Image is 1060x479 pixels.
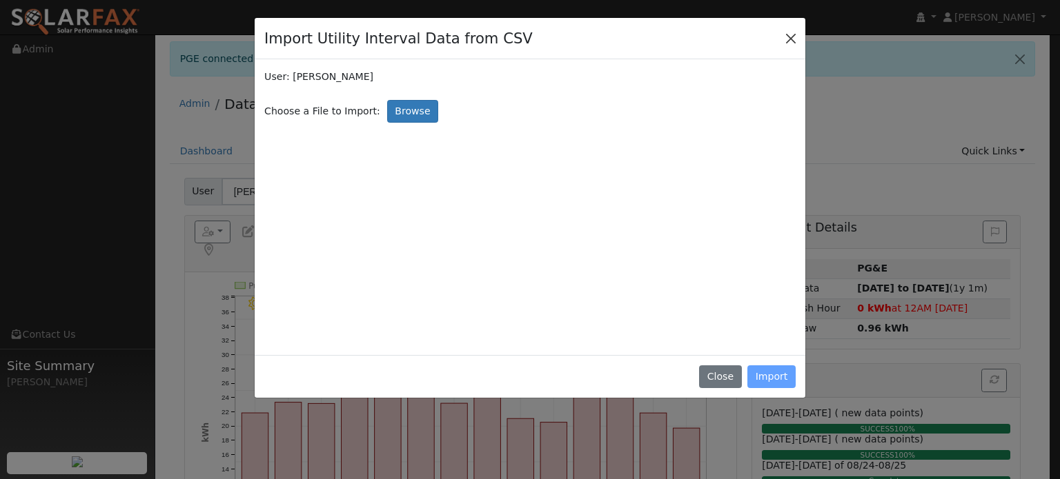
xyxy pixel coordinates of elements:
h4: Import Utility Interval Data from CSV [264,28,533,50]
button: Close [781,28,801,48]
label: User: [PERSON_NAME] [264,70,373,84]
span: Choose a File to Import: [264,104,380,119]
label: Browse [387,100,438,123]
button: Close [699,365,741,389]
